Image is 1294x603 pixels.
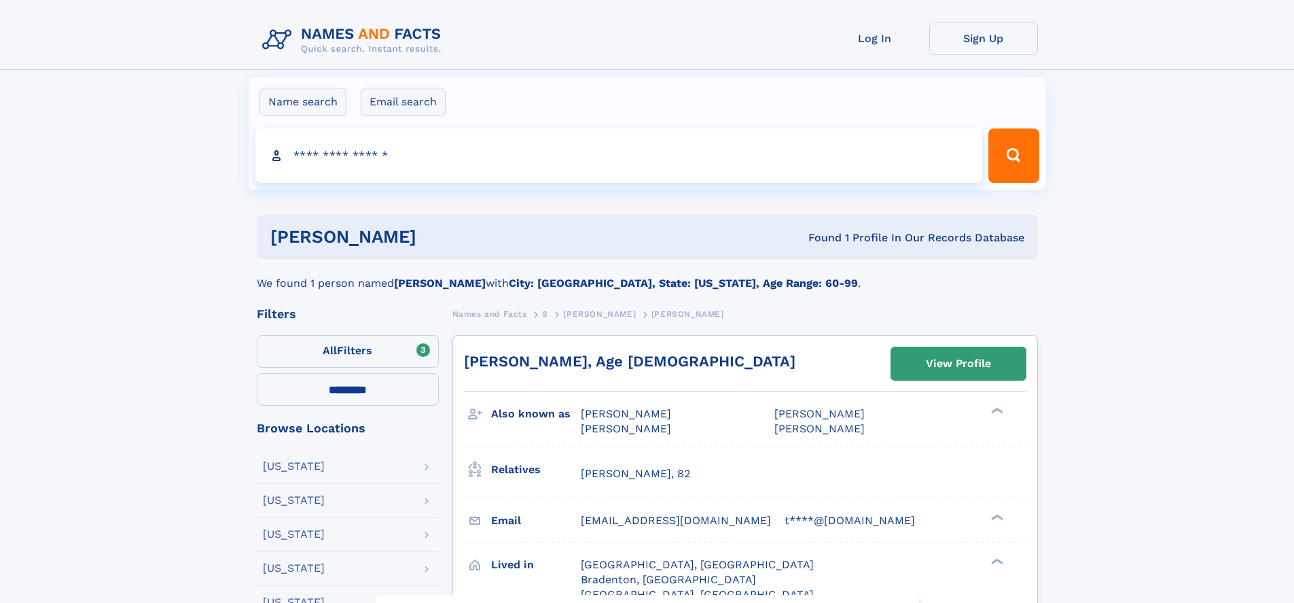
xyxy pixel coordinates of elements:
[988,128,1039,183] button: Search Button
[563,305,636,322] a: [PERSON_NAME]
[263,529,325,540] div: [US_STATE]
[257,22,452,58] img: Logo Names and Facts
[491,458,581,481] h3: Relatives
[821,22,929,55] a: Log In
[491,402,581,426] h3: Also known as
[491,553,581,576] h3: Lived in
[929,22,1038,55] a: Sign Up
[323,344,337,357] span: All
[581,514,771,527] span: [EMAIL_ADDRESS][DOMAIN_NAME]
[257,308,439,320] div: Filters
[270,228,613,245] h1: [PERSON_NAME]
[988,407,1004,415] div: ❯
[542,309,548,319] span: S
[581,407,671,420] span: [PERSON_NAME]
[581,466,690,481] a: [PERSON_NAME], 82
[891,347,1026,380] a: View Profile
[612,230,1024,245] div: Found 1 Profile In Our Records Database
[257,422,439,434] div: Browse Locations
[263,563,325,574] div: [US_STATE]
[988,513,1004,521] div: ❯
[257,335,439,368] label: Filters
[563,309,636,319] span: [PERSON_NAME]
[394,277,486,290] b: [PERSON_NAME]
[257,259,1038,292] div: We found 1 person named with .
[581,422,671,435] span: [PERSON_NAME]
[581,573,756,586] span: Bradenton, [GEOGRAPHIC_DATA]
[464,353,795,370] a: [PERSON_NAME], Age [DEMOGRAPHIC_DATA]
[988,557,1004,566] div: ❯
[774,407,865,420] span: [PERSON_NAME]
[491,509,581,532] h3: Email
[263,461,325,472] div: [US_STATE]
[651,309,724,319] span: [PERSON_NAME]
[452,305,527,322] a: Names and Facts
[509,277,858,290] b: City: [GEOGRAPHIC_DATA], State: [US_STATE], Age Range: 60-99
[542,305,548,322] a: S
[774,422,865,435] span: [PERSON_NAME]
[926,348,991,379] div: View Profile
[581,558,814,571] span: [GEOGRAPHIC_DATA], [GEOGRAPHIC_DATA]
[581,588,814,601] span: [GEOGRAPHIC_DATA], [GEOGRAPHIC_DATA]
[259,88,346,116] label: Name search
[263,495,325,506] div: [US_STATE]
[361,88,446,116] label: Email search
[255,128,983,183] input: search input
